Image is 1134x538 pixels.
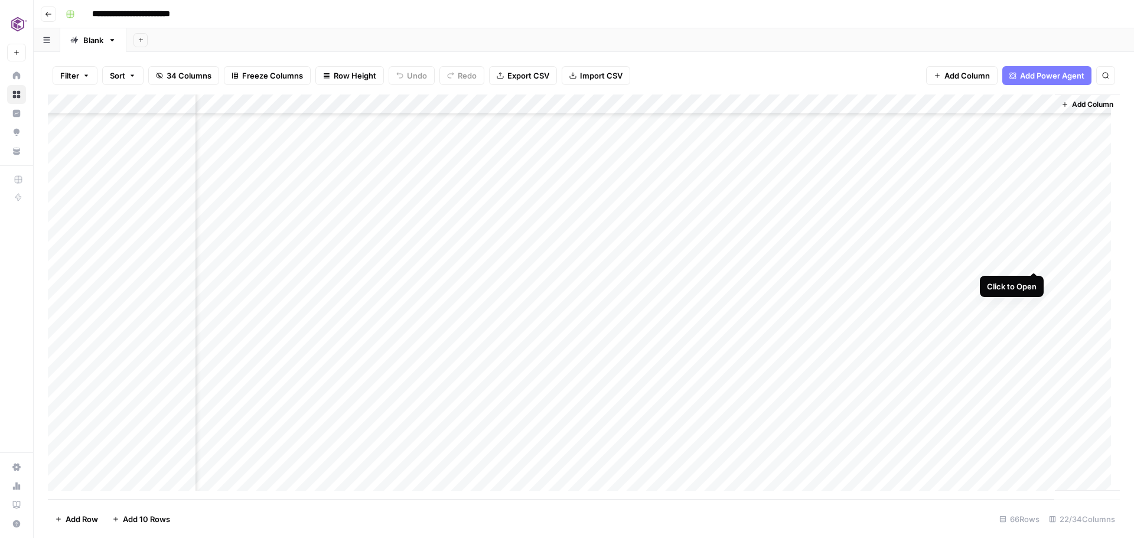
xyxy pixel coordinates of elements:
[926,66,998,85] button: Add Column
[60,28,126,52] a: Blank
[439,66,484,85] button: Redo
[7,14,28,35] img: Commvault Logo
[60,70,79,81] span: Filter
[389,66,435,85] button: Undo
[7,123,26,142] a: Opportunities
[315,66,384,85] button: Row Height
[224,66,311,85] button: Freeze Columns
[83,34,103,46] div: Blank
[7,514,26,533] button: Help + Support
[7,458,26,477] a: Settings
[7,104,26,123] a: Insights
[66,513,98,525] span: Add Row
[1057,97,1118,112] button: Add Column
[167,70,211,81] span: 34 Columns
[110,70,125,81] span: Sort
[53,66,97,85] button: Filter
[102,66,144,85] button: Sort
[1002,66,1091,85] button: Add Power Agent
[562,66,630,85] button: Import CSV
[1044,510,1120,529] div: 22/34 Columns
[123,513,170,525] span: Add 10 Rows
[1020,70,1084,81] span: Add Power Agent
[580,70,623,81] span: Import CSV
[507,70,549,81] span: Export CSV
[7,142,26,161] a: Your Data
[334,70,376,81] span: Row Height
[407,70,427,81] span: Undo
[7,66,26,85] a: Home
[995,510,1044,529] div: 66 Rows
[7,477,26,495] a: Usage
[7,495,26,514] a: Learning Hub
[242,70,303,81] span: Freeze Columns
[458,70,477,81] span: Redo
[7,9,26,39] button: Workspace: Commvault
[489,66,557,85] button: Export CSV
[105,510,177,529] button: Add 10 Rows
[48,510,105,529] button: Add Row
[944,70,990,81] span: Add Column
[7,85,26,104] a: Browse
[148,66,219,85] button: 34 Columns
[1072,99,1113,110] span: Add Column
[987,281,1037,292] div: Click to Open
